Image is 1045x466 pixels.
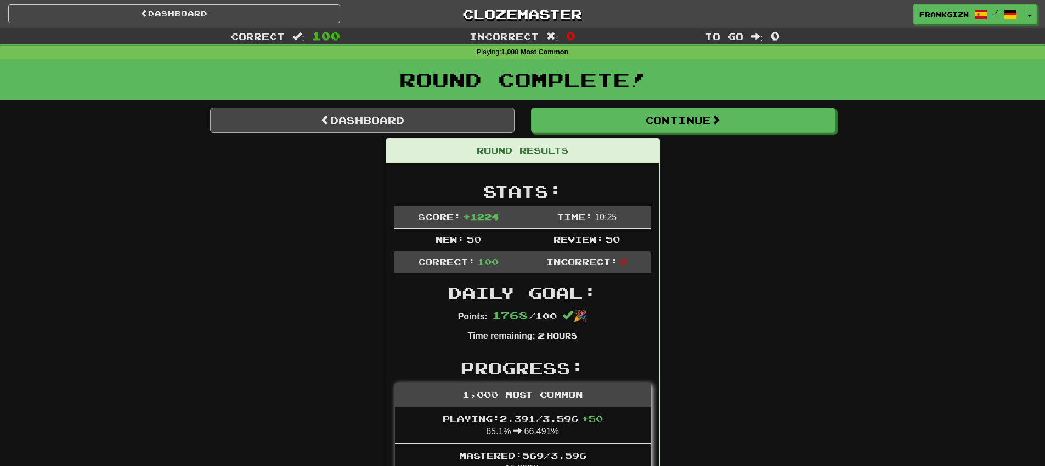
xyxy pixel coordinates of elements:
[418,256,475,267] span: Correct:
[501,48,568,56] strong: 1,000 Most Common
[919,9,969,19] span: frankgizn
[566,29,575,42] span: 0
[394,359,651,377] h2: Progress:
[394,182,651,200] h2: Stats:
[492,308,528,322] span: 1768
[436,234,464,244] span: New:
[606,234,620,244] span: 50
[531,108,835,133] button: Continue
[443,413,603,424] span: Playing: 2.391 / 3.596
[459,450,586,461] span: Mastered: 569 / 3.596
[546,256,618,267] span: Incorrect:
[771,29,780,42] span: 0
[993,9,998,16] span: /
[395,383,651,407] div: 1,000 Most Common
[557,211,592,222] span: Time:
[553,234,603,244] span: Review:
[418,211,461,222] span: Score:
[8,4,340,23] a: Dashboard
[394,284,651,302] h2: Daily Goal:
[547,331,577,340] small: Hours
[210,108,515,133] a: Dashboard
[492,311,557,321] span: / 100
[477,256,499,267] span: 100
[562,310,587,322] span: 🎉
[470,31,539,42] span: Incorrect
[595,212,617,222] span: 10 : 25
[312,29,340,42] span: 100
[751,32,763,41] span: :
[705,31,743,42] span: To go
[292,32,304,41] span: :
[581,413,603,424] span: + 50
[546,32,558,41] span: :
[395,407,651,445] li: 65.1% 66.491%
[620,256,627,267] span: 0
[231,31,285,42] span: Correct
[4,69,1041,91] h1: Round Complete!
[386,139,659,163] div: Round Results
[467,234,481,244] span: 50
[468,331,535,340] strong: Time remaining:
[913,4,1023,24] a: frankgizn /
[458,312,488,321] strong: Points:
[538,330,545,340] span: 2
[357,4,688,24] a: Clozemaster
[463,211,499,222] span: + 1224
